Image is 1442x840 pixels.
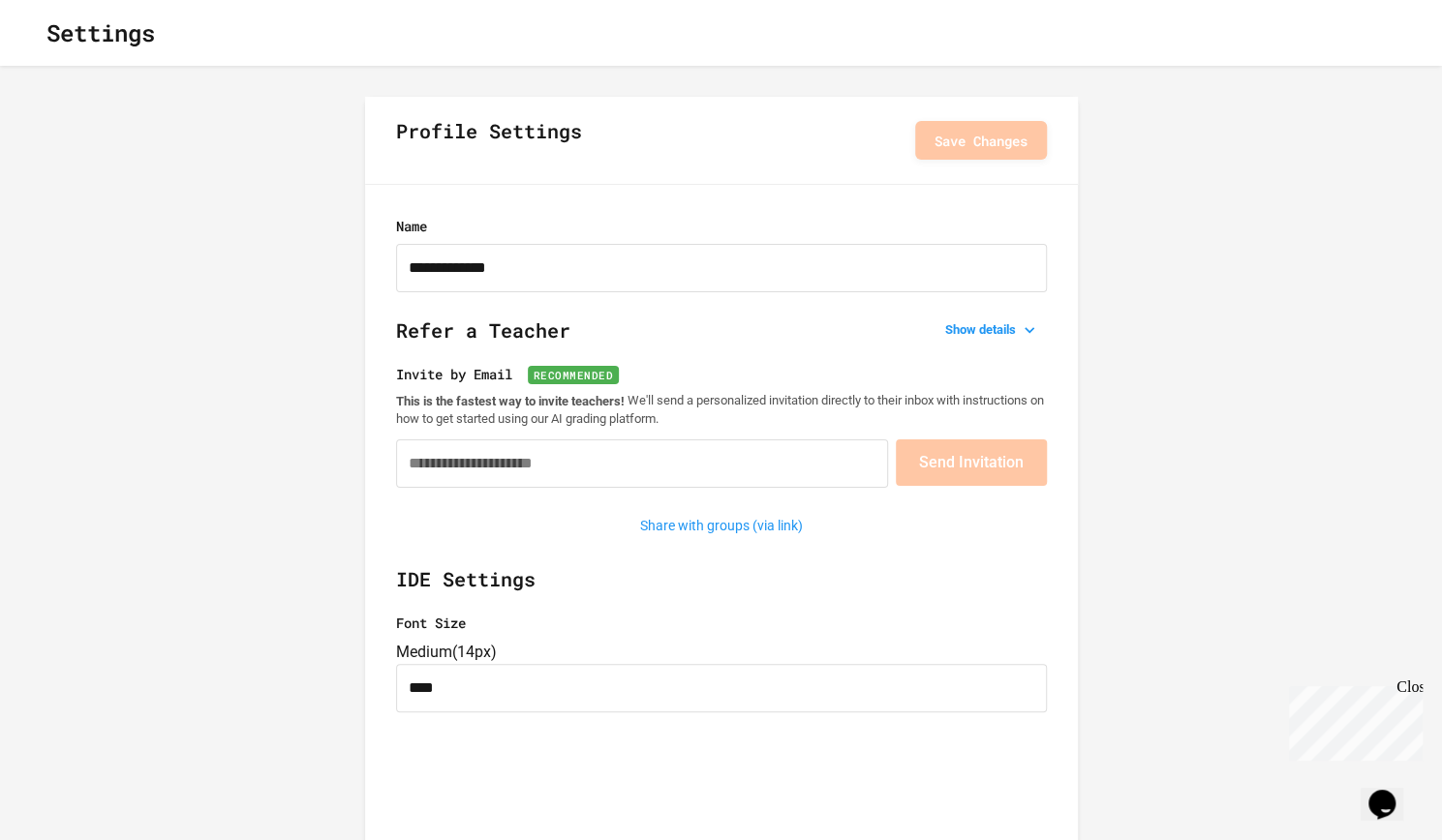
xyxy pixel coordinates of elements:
h1: Settings [46,15,155,50]
button: Save Changes [915,121,1047,160]
h2: Refer a Teacher [396,315,1047,364]
p: We'll send a personalized invitation directly to their inbox with instructions on how to get star... [396,392,1047,428]
button: Send Invitation [896,439,1047,486]
button: Share with groups (via link) [630,511,813,541]
button: Show details [937,316,1047,344]
h2: Profile Settings [396,116,582,165]
div: Medium ( 14px ) [396,641,1047,664]
strong: This is the fastest way to invite teachers! [396,393,625,407]
label: Font Size [396,613,1047,633]
span: Recommended [528,366,620,384]
label: Invite by Email [396,364,1047,384]
label: Name [396,216,1047,236]
h2: IDE Settings [396,564,1047,613]
div: Chat with us now!Close [8,8,134,123]
iframe: chat widget [1361,763,1423,821]
iframe: chat widget [1281,678,1423,761]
